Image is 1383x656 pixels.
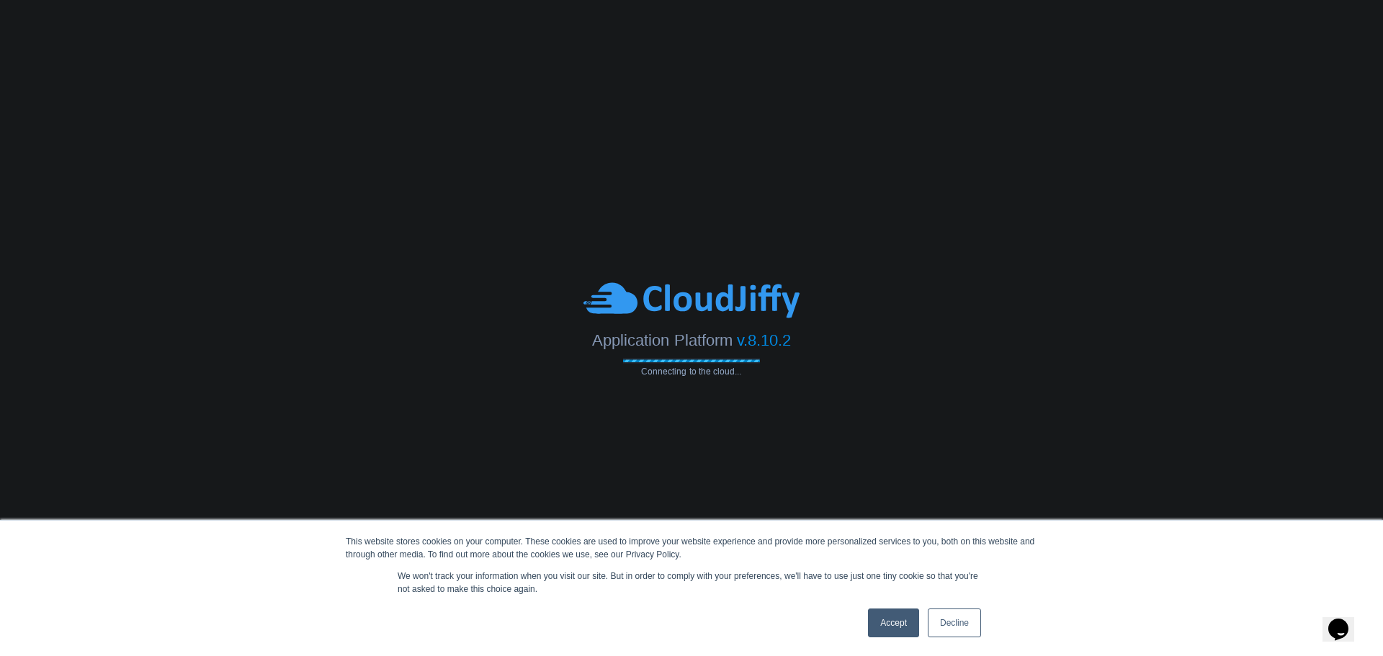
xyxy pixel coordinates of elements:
[868,608,919,637] a: Accept
[346,535,1037,561] div: This website stores cookies on your computer. These cookies are used to improve your website expe...
[1322,598,1369,642] iframe: chat widget
[592,331,732,349] span: Application Platform
[737,331,791,349] span: v.8.10.2
[583,280,800,320] img: CloudJiffy-Blue.svg
[623,366,760,376] span: Connecting to the cloud...
[398,570,985,596] p: We won't track your information when you visit our site. But in order to comply with your prefere...
[928,608,981,637] a: Decline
